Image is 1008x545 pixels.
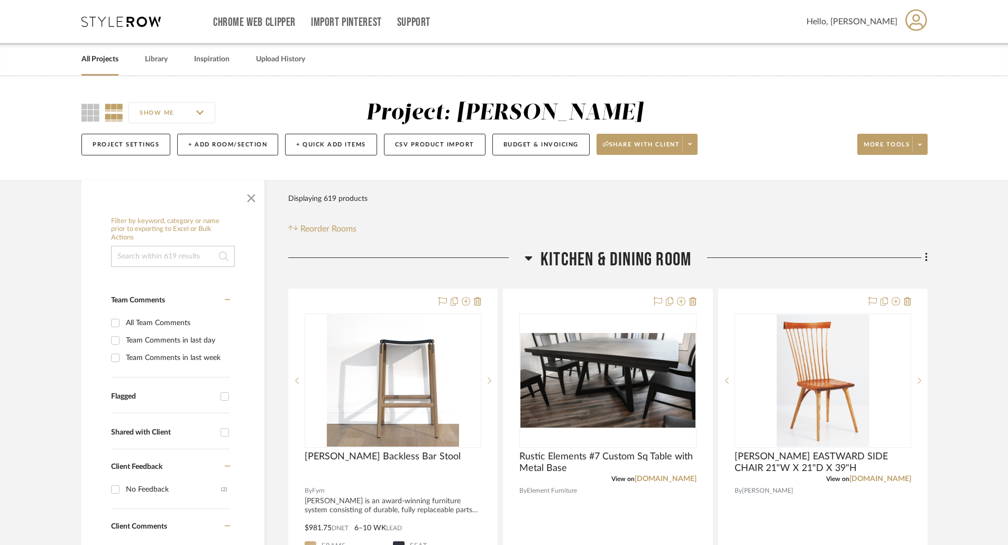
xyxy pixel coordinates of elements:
[305,451,461,463] span: [PERSON_NAME] Backless Bar Stool
[597,134,698,155] button: Share with client
[366,102,643,124] div: Project: [PERSON_NAME]
[311,18,382,27] a: Import Pinterest
[256,52,305,67] a: Upload History
[111,392,215,401] div: Flagged
[742,486,793,496] span: [PERSON_NAME]
[864,141,910,156] span: More tools
[527,486,577,496] span: Element Furniture
[111,523,167,530] span: Client Comments
[241,186,262,207] button: Close
[776,315,869,447] img: THOMAS MOSER EASTWARD SIDE CHAIR 21"W X 21"D X 39"H
[126,315,227,331] div: All Team Comments
[288,188,368,209] div: Displaying 619 products
[635,475,697,483] a: [DOMAIN_NAME]
[81,134,170,155] button: Project Settings
[221,481,227,498] div: (2)
[327,315,459,447] img: Bartlett Backless Bar Stool
[145,52,168,67] a: Library
[111,217,235,242] h6: Filter by keyword, category or name prior to exporting to Excel or Bulk Actions
[312,486,325,496] span: Fyrn
[611,476,635,482] span: View on
[519,486,527,496] span: By
[81,52,118,67] a: All Projects
[857,134,928,155] button: More tools
[177,134,278,155] button: + Add Room/Section
[126,349,227,366] div: Team Comments in last week
[807,15,897,28] span: Hello, [PERSON_NAME]
[213,18,296,27] a: Chrome Web Clipper
[194,52,230,67] a: Inspiration
[603,141,680,156] span: Share with client
[735,451,911,474] span: [PERSON_NAME] EASTWARD SIDE CHAIR 21"W X 21"D X 39"H
[111,428,215,437] div: Shared with Client
[520,333,695,428] img: Rustic Elements #7 Custom Sq Table with Metal Base
[519,451,696,474] span: Rustic Elements #7 Custom Sq Table with Metal Base
[111,297,165,304] span: Team Comments
[126,481,221,498] div: No Feedback
[735,486,742,496] span: By
[540,248,691,271] span: Kitchen & Dining Room
[126,332,227,349] div: Team Comments in last day
[305,486,312,496] span: By
[492,134,590,155] button: Budget & Invoicing
[288,223,356,235] button: Reorder Rooms
[384,134,485,155] button: CSV Product Import
[735,314,911,447] div: 0
[826,476,849,482] span: View on
[111,246,235,267] input: Search within 619 results
[300,223,356,235] span: Reorder Rooms
[397,18,430,27] a: Support
[111,463,162,470] span: Client Feedback
[285,134,377,155] button: + Quick Add Items
[520,314,695,447] div: 0
[849,475,911,483] a: [DOMAIN_NAME]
